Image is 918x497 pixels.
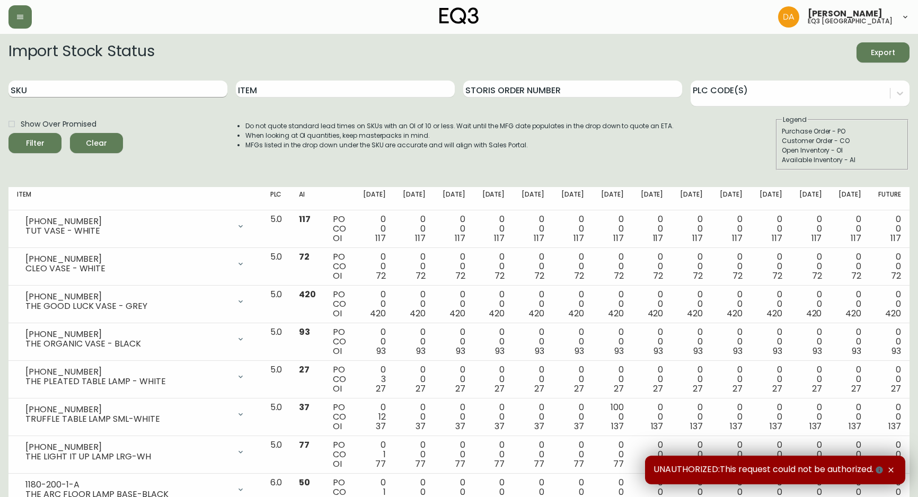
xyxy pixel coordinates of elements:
[25,217,230,226] div: [PHONE_NUMBER]
[17,327,253,351] div: [PHONE_NUMBER]THE ORGANIC VASE - BLACK
[17,365,253,388] div: [PHONE_NUMBER]THE PLEATED TABLE LAMP - WHITE
[812,383,822,395] span: 27
[17,403,253,426] div: [PHONE_NUMBER]TRUFFLE TABLE LAMP SML-WHITE
[25,367,230,377] div: [PHONE_NUMBER]
[641,252,664,281] div: 0 0
[363,252,386,281] div: 0 0
[482,252,505,281] div: 0 0
[720,327,743,356] div: 0 0
[455,458,465,470] span: 77
[522,403,544,431] div: 0 0
[891,270,901,282] span: 72
[608,307,624,319] span: 420
[403,365,426,394] div: 0 0
[773,345,782,357] span: 93
[443,365,465,394] div: 0 0
[376,420,386,432] span: 37
[601,403,624,431] div: 100 0
[416,270,426,282] span: 72
[299,213,311,225] span: 117
[760,327,782,356] div: 0 0
[245,121,674,131] li: Do not quote standard lead times on SKUs with an OI of 10 or less. Wait until the MFG date popula...
[290,187,324,210] th: AI
[641,403,664,431] div: 0 0
[495,270,505,282] span: 72
[799,440,822,469] div: 0 0
[522,365,544,394] div: 0 0
[575,345,584,357] span: 93
[574,383,584,395] span: 27
[732,383,743,395] span: 27
[680,403,703,431] div: 0 0
[730,420,743,432] span: 137
[561,403,584,431] div: 0 0
[838,403,861,431] div: 0 0
[613,232,624,244] span: 117
[375,232,386,244] span: 117
[672,187,711,210] th: [DATE]
[443,403,465,431] div: 0 0
[443,440,465,469] div: 0 0
[449,307,465,319] span: 420
[245,140,674,150] li: MFGs listed in the drop down under the SKU are accurate and will align with Sales Portal.
[456,345,465,357] span: 93
[878,440,901,469] div: 0 0
[654,345,663,357] span: 93
[410,307,426,319] span: 420
[733,345,743,357] span: 93
[494,458,505,470] span: 77
[443,252,465,281] div: 0 0
[878,365,901,394] div: 0 0
[838,365,861,394] div: 0 0
[455,270,465,282] span: 72
[482,365,505,394] div: 0 0
[370,307,386,319] span: 420
[25,442,230,452] div: [PHONE_NUMBER]
[614,345,624,357] span: 93
[495,420,505,432] span: 37
[25,226,230,236] div: TUT VASE - WHITE
[766,307,782,319] span: 420
[601,327,624,356] div: 0 0
[720,215,743,243] div: 0 0
[760,252,782,281] div: 0 0
[262,286,291,323] td: 5.0
[299,326,310,338] span: 93
[852,345,861,357] span: 93
[333,307,342,319] span: OI
[8,187,262,210] th: Item
[851,270,861,282] span: 72
[614,383,624,395] span: 27
[838,440,861,469] div: 0 0
[333,458,342,470] span: OI
[443,215,465,243] div: 0 0
[751,187,791,210] th: [DATE]
[782,136,903,146] div: Customer Order - CO
[799,327,822,356] div: 0 0
[680,365,703,394] div: 0 0
[568,307,584,319] span: 420
[455,232,465,244] span: 117
[333,383,342,395] span: OI
[513,187,553,210] th: [DATE]
[403,327,426,356] div: 0 0
[601,290,624,318] div: 0 0
[573,232,584,244] span: 117
[333,403,346,431] div: PO CO
[561,252,584,281] div: 0 0
[641,290,664,318] div: 0 0
[727,307,743,319] span: 420
[8,133,61,153] button: Filter
[482,403,505,431] div: 0 0
[474,187,514,210] th: [DATE]
[482,290,505,318] div: 0 0
[799,403,822,431] div: 0 0
[495,383,505,395] span: 27
[690,420,703,432] span: 137
[522,252,544,281] div: 0 0
[482,327,505,356] div: 0 0
[772,383,782,395] span: 27
[494,232,505,244] span: 117
[25,480,230,490] div: 1180-200-1-A
[561,365,584,394] div: 0 0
